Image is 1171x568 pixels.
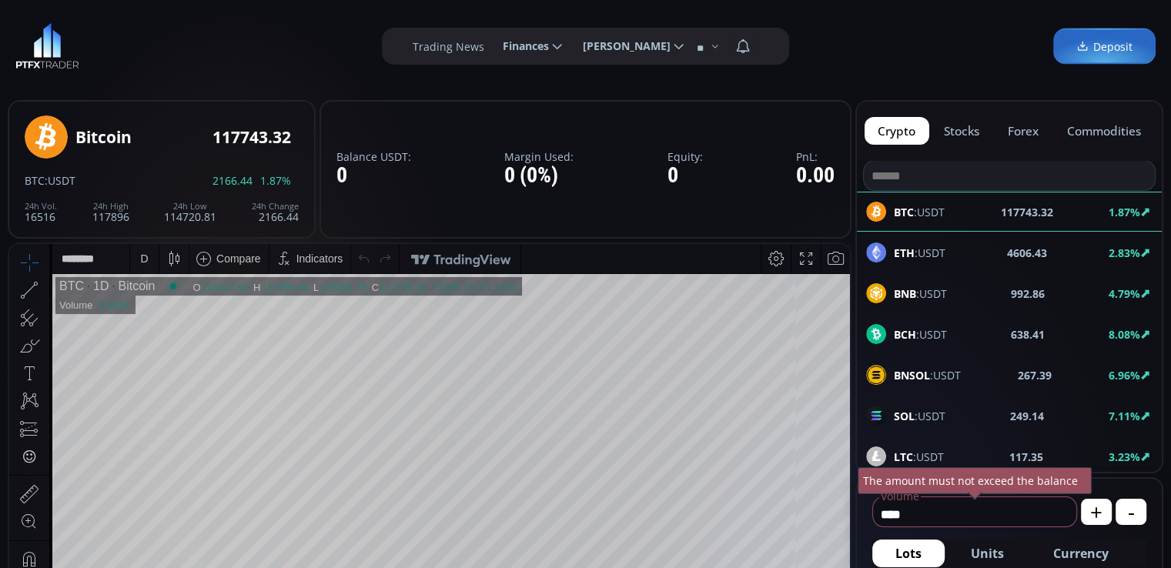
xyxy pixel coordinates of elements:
span: Deposit [1076,38,1133,55]
div: 0 (0%) [504,164,574,188]
b: 6.96% [1109,368,1140,383]
div: Bitcoin [75,129,132,146]
label: Balance USDT: [336,151,411,162]
b: 638.41 [1011,326,1045,342]
div: +1295.74 (+1.11%) [422,38,507,49]
div: Bitcoin [99,35,146,49]
div: C [363,38,370,49]
div: 24h Low [164,202,216,211]
b: 4606.43 [1007,245,1047,261]
div: 1D [75,35,99,49]
b: 2.83% [1109,246,1140,260]
b: 7.11% [1109,409,1140,423]
b: 117.35 [1009,449,1043,465]
div: Hide Drawings Toolbar [35,537,42,558]
span: Currency [1053,544,1109,563]
b: BCH [894,327,916,342]
span: Finances [492,31,549,62]
div: 117743.33 [370,38,417,49]
div: 24h Vol. [25,202,57,211]
span: :USDT [894,326,947,342]
b: SOL [894,409,915,423]
div: 117743.32 [212,129,291,146]
b: 267.39 [1018,367,1052,383]
span: :USDT [45,173,75,188]
div: Compare [207,8,252,21]
span: :USDT [894,408,945,424]
b: 4.79% [1109,286,1140,301]
span: Lots [895,544,922,563]
div: 116447.60 [192,38,239,49]
button: forex [995,117,1052,145]
div: 24h Change [252,202,299,211]
img: LOGO [15,23,79,69]
div:  [14,205,26,220]
b: ETH [894,246,915,260]
button: Lots [872,540,945,567]
b: 8.08% [1109,327,1140,342]
button: + [1081,499,1112,525]
div: 0.00 [796,164,835,188]
span: :USDT [894,449,944,465]
b: 249.14 [1010,408,1044,424]
div: 24h High [92,202,129,211]
span: :USDT [894,367,961,383]
button: stocks [931,117,993,145]
span: BTC [25,173,45,188]
b: BNSOL [894,368,930,383]
button: commodities [1053,117,1154,145]
div: 0 [336,164,411,188]
div: 2166.44 [252,202,299,222]
span: :USDT [894,245,945,261]
div: 117896.00 [252,38,299,49]
div: Indicators [287,8,334,21]
div: 0 [667,164,703,188]
b: BNB [894,286,916,301]
button: - [1116,499,1146,525]
div: 117896 [92,202,129,222]
div: L [304,38,310,49]
label: Trading News [413,38,484,55]
span: Units [971,544,1004,563]
button: crypto [865,117,929,145]
b: 3.23% [1109,449,1140,464]
div: BTC [50,35,75,49]
label: Margin Used: [504,151,574,162]
div: H [244,38,252,49]
div: Market open [157,35,171,49]
span: 2166.44 [212,175,253,186]
div: D [131,8,139,21]
button: Units [948,540,1027,567]
button: Currency [1030,540,1132,567]
span: :USDT [894,286,947,302]
div: 114720.81 [164,202,216,222]
label: Equity: [667,151,703,162]
b: 992.86 [1011,286,1045,302]
b: LTC [894,449,913,464]
a: Deposit [1053,28,1156,65]
div: Volume [50,55,83,67]
div: The amount must not exceed the balance [858,467,1092,494]
span: 1.87% [260,175,291,186]
span: [PERSON_NAME] [572,31,671,62]
label: PnL: [796,151,835,162]
div: 16516 [25,202,57,222]
div: O [183,38,192,49]
div: 8.601K [89,55,121,67]
div: 116092.76 [310,38,357,49]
